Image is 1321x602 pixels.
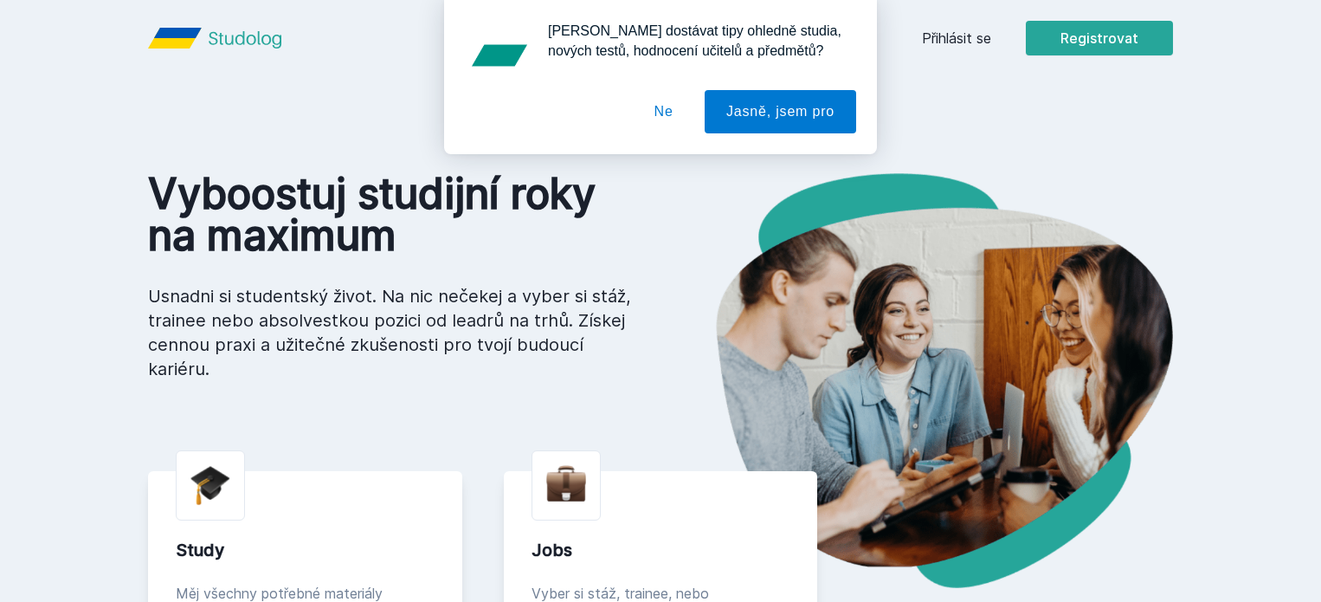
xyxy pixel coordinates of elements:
img: graduation-cap.png [190,465,230,506]
h1: Vyboostuj studijní roky na maximum [148,173,633,256]
button: Jasně, jsem pro [705,90,856,133]
img: briefcase.png [546,462,586,506]
div: [PERSON_NAME] dostávat tipy ohledně studia, nových testů, hodnocení učitelů a předmětů? [534,21,856,61]
div: Jobs [532,538,790,562]
p: Usnadni si studentský život. Na nic nečekej a vyber si stáž, trainee nebo absolvestkou pozici od ... [148,284,633,381]
img: notification icon [465,21,534,90]
div: Study [176,538,435,562]
button: Ne [633,90,695,133]
img: hero.png [660,173,1173,588]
